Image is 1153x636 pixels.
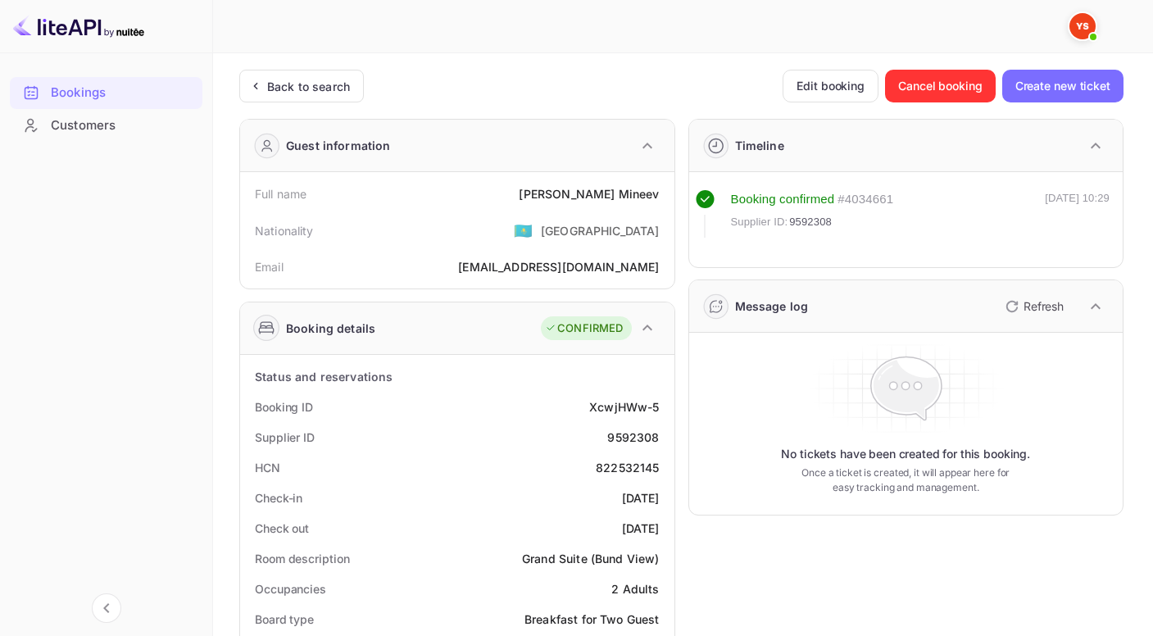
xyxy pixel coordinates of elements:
div: Timeline [735,137,784,154]
a: Customers [10,110,202,140]
button: Edit booking [783,70,878,102]
div: Booking confirmed [731,190,835,209]
div: Full name [255,185,306,202]
div: Nationality [255,222,314,239]
div: Check-in [255,489,302,507]
div: HCN [255,459,280,476]
div: Supplier ID [255,429,315,446]
div: Grand Suite (Bund View) [522,550,659,567]
span: United States [514,216,533,245]
div: Bookings [51,84,194,102]
button: Create new ticket [1002,70,1123,102]
a: Bookings [10,77,202,107]
div: Message log [735,298,809,315]
p: Refresh [1024,298,1064,315]
div: Occupancies [255,580,326,597]
div: Status and reservations [255,368,393,385]
div: Board type [255,611,314,628]
div: Bookings [10,77,202,109]
div: 2 Adults [611,580,659,597]
div: Breakfast for Two Guest [524,611,659,628]
img: LiteAPI logo [13,13,144,39]
div: XcwjHWw-5 [589,398,659,416]
div: Booking details [286,320,375,337]
div: [DATE] [622,520,660,537]
div: Check out [255,520,309,537]
div: [DATE] 10:29 [1045,190,1110,238]
div: Customers [51,116,194,135]
div: Room description [255,550,349,567]
span: 9592308 [789,214,832,230]
button: Collapse navigation [92,593,121,623]
div: 9592308 [607,429,659,446]
div: [EMAIL_ADDRESS][DOMAIN_NAME] [458,258,659,275]
button: Refresh [996,293,1070,320]
div: Back to search [267,78,350,95]
div: 822532145 [596,459,659,476]
img: Yandex Support [1069,13,1096,39]
p: No tickets have been created for this booking. [781,446,1030,462]
div: Guest information [286,137,391,154]
div: [DATE] [622,489,660,507]
div: [GEOGRAPHIC_DATA] [541,222,660,239]
div: [PERSON_NAME] Mineev [519,185,659,202]
div: Email [255,258,284,275]
div: CONFIRMED [545,320,623,337]
div: Customers [10,110,202,142]
p: Once a ticket is created, it will appear here for easy tracking and management. [790,466,1021,495]
div: Booking ID [255,398,313,416]
span: Supplier ID: [731,214,788,230]
div: # 4034661 [838,190,893,209]
button: Cancel booking [885,70,996,102]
